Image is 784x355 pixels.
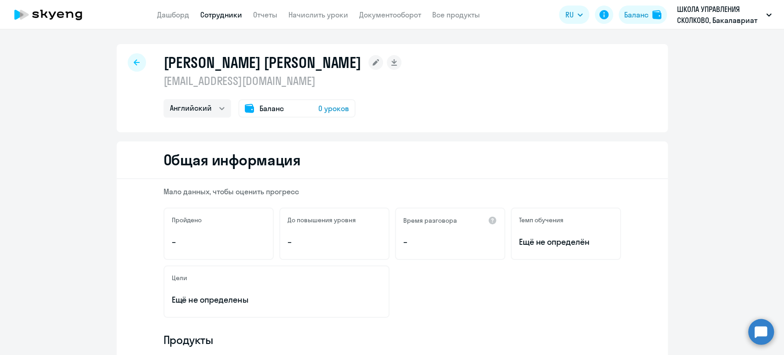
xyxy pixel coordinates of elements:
a: Дашборд [157,10,189,19]
p: Мало данных, чтобы оценить прогресс [164,186,621,197]
span: Ещё не определён [519,236,613,248]
a: Сотрудники [200,10,242,19]
p: – [403,236,497,248]
div: Баланс [624,9,649,20]
h5: Темп обучения [519,216,564,224]
p: – [172,236,265,248]
button: ШКОЛА УПРАВЛЕНИЯ СКОЛКОВО, Бакалавриат [672,4,776,26]
p: ШКОЛА УПРАВЛЕНИЯ СКОЛКОВО, Бакалавриат [677,4,762,26]
span: 0 уроков [318,103,349,114]
p: – [288,236,381,248]
h5: Пройдено [172,216,202,224]
button: RU [559,6,589,24]
span: RU [565,9,574,20]
img: balance [652,10,661,19]
h4: Продукты [164,332,621,347]
p: Ещё не определены [172,294,381,306]
span: Баланс [259,103,284,114]
h2: Общая информация [164,151,301,169]
h5: Цели [172,274,187,282]
a: Документооборот [359,10,421,19]
button: Балансbalance [619,6,667,24]
a: Отчеты [253,10,277,19]
a: Все продукты [432,10,480,19]
h1: [PERSON_NAME] [PERSON_NAME] [164,53,361,72]
a: Начислить уроки [288,10,348,19]
h5: Время разговора [403,216,457,225]
h5: До повышения уровня [288,216,356,224]
p: [EMAIL_ADDRESS][DOMAIN_NAME] [164,73,402,88]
